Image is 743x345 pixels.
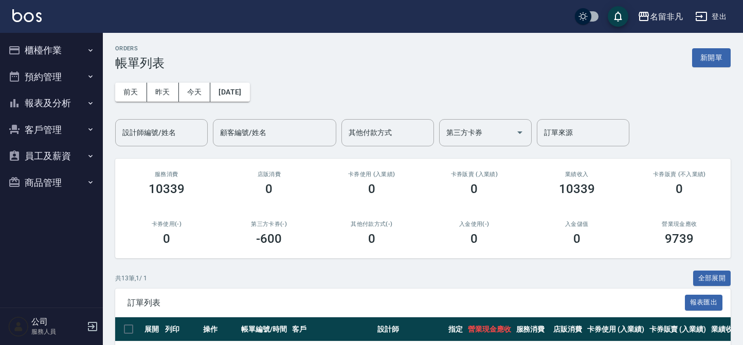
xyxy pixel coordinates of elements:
[375,317,446,341] th: 設計師
[12,9,42,22] img: Logo
[538,171,616,178] h2: 業績收入
[289,317,375,341] th: 客戶
[162,317,201,341] th: 列印
[692,48,731,67] button: 新開單
[230,171,309,178] h2: 店販消費
[641,171,719,178] h2: 卡券販賣 (不入業績)
[709,317,742,341] th: 業績收入
[465,317,514,341] th: 營業現金應收
[230,221,309,227] h2: 第三方卡券(-)
[368,182,375,196] h3: 0
[8,316,29,337] img: Person
[691,7,731,26] button: 登出
[201,317,239,341] th: 操作
[31,317,84,327] h5: 公司
[633,6,687,27] button: 名留非凡
[538,221,616,227] h2: 入金儲值
[147,83,179,102] button: 昨天
[256,232,282,246] h3: -600
[115,83,147,102] button: 前天
[4,90,99,117] button: 報表及分析
[4,37,99,64] button: 櫃檯作業
[647,317,709,341] th: 卡券販賣 (入業績)
[512,124,528,141] button: Open
[608,6,628,27] button: save
[436,171,514,178] h2: 卡券販賣 (入業績)
[333,221,411,227] h2: 其他付款方式(-)
[676,182,683,196] h3: 0
[333,171,411,178] h2: 卡券使用 (入業績)
[470,232,478,246] h3: 0
[685,297,723,307] a: 報表匯出
[685,295,723,311] button: 報表匯出
[265,182,273,196] h3: 0
[239,317,289,341] th: 帳單編號/時間
[4,169,99,196] button: 商品管理
[179,83,211,102] button: 今天
[446,317,465,341] th: 指定
[31,327,84,336] p: 服務人員
[693,271,731,286] button: 全部展開
[692,52,731,62] a: 新開單
[470,182,478,196] h3: 0
[149,182,185,196] h3: 10339
[641,221,719,227] h2: 營業現金應收
[551,317,585,341] th: 店販消費
[4,117,99,143] button: 客戶管理
[115,56,165,70] h3: 帳單列表
[4,64,99,90] button: 預約管理
[128,298,685,308] span: 訂單列表
[585,317,647,341] th: 卡券使用 (入業績)
[573,232,581,246] h3: 0
[4,143,99,169] button: 員工及薪資
[368,232,375,246] h3: 0
[436,221,514,227] h2: 入金使用(-)
[115,274,147,283] p: 共 13 筆, 1 / 1
[210,83,249,102] button: [DATE]
[650,10,683,23] div: 名留非凡
[559,182,595,196] h3: 10339
[665,232,694,246] h3: 9739
[163,232,170,246] h3: 0
[514,317,551,341] th: 服務消費
[128,221,206,227] h2: 卡券使用(-)
[115,45,165,52] h2: ORDERS
[142,317,162,341] th: 展開
[128,171,206,178] h3: 服務消費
